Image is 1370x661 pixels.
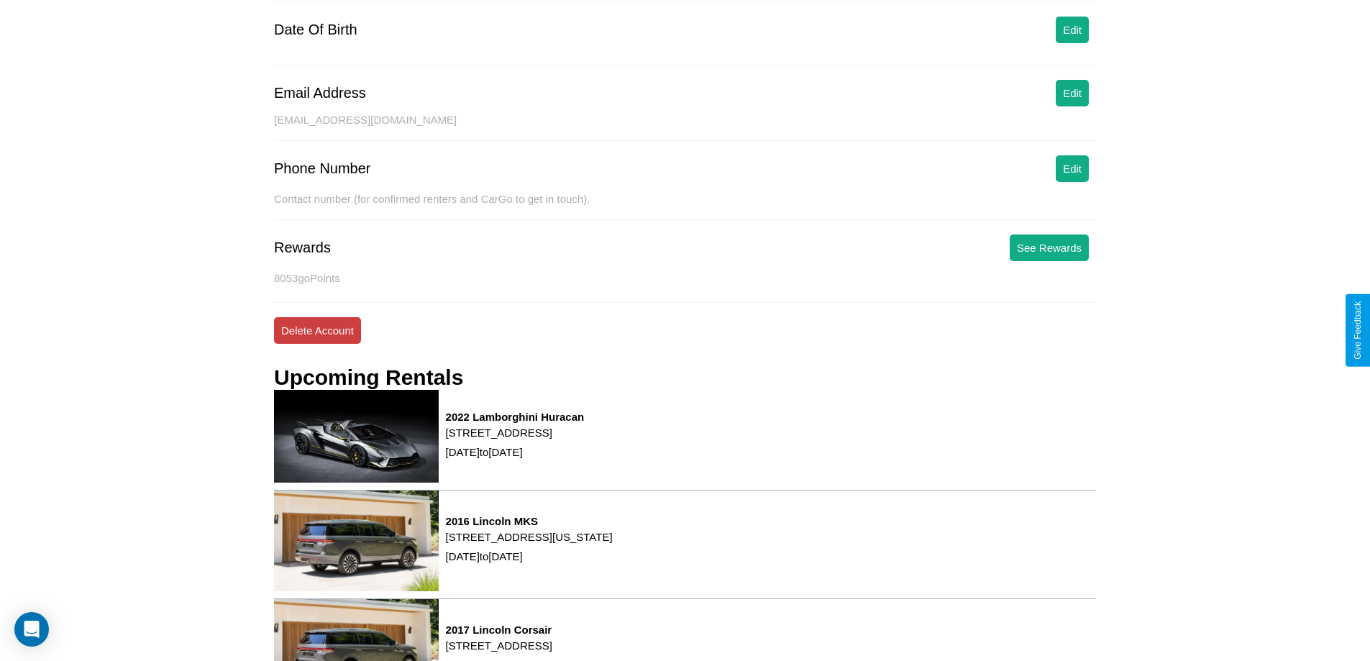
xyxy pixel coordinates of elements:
[1010,234,1089,261] button: See Rewards
[274,268,1096,288] p: 8053 goPoints
[14,612,49,647] div: Open Intercom Messenger
[446,515,613,527] h3: 2016 Lincoln MKS
[274,114,1096,141] div: [EMAIL_ADDRESS][DOMAIN_NAME]
[274,22,357,38] div: Date Of Birth
[1056,155,1089,182] button: Edit
[1056,80,1089,106] button: Edit
[274,85,366,101] div: Email Address
[274,365,463,390] h3: Upcoming Rentals
[274,240,331,256] div: Rewards
[446,624,552,636] h3: 2017 Lincoln Corsair
[274,160,371,177] div: Phone Number
[446,423,585,442] p: [STREET_ADDRESS]
[274,193,1096,220] div: Contact number (for confirmed renters and CarGo to get in touch).
[1353,301,1363,360] div: Give Feedback
[446,636,552,655] p: [STREET_ADDRESS]
[274,317,361,344] button: Delete Account
[446,527,613,547] p: [STREET_ADDRESS][US_STATE]
[274,390,439,483] img: rental
[446,442,585,462] p: [DATE] to [DATE]
[446,547,613,566] p: [DATE] to [DATE]
[274,491,439,591] img: rental
[1056,17,1089,43] button: Edit
[446,411,585,423] h3: 2022 Lamborghini Huracan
